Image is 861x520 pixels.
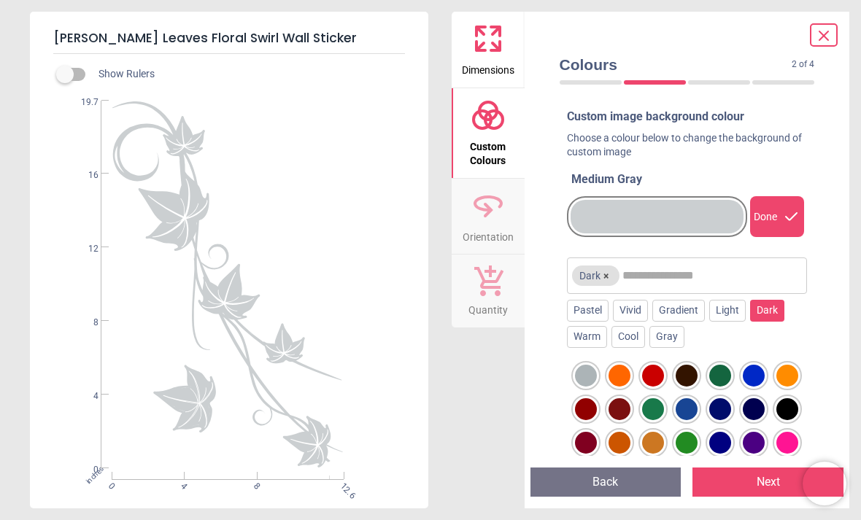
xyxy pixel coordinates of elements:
[709,365,731,387] div: dark green
[575,365,597,387] div: dark gray
[105,481,115,490] span: 0
[609,398,630,420] div: maroon
[792,58,814,71] span: 2 of 4
[709,432,731,454] div: Navy
[567,109,744,123] span: Custom image background colour
[601,270,612,282] button: ×
[567,326,607,348] div: Warm
[452,255,525,327] button: Quantity
[776,398,798,420] div: black
[65,66,428,83] div: Show Rulers
[743,398,765,420] div: navy
[709,300,746,322] div: Light
[71,243,99,255] span: 12
[575,432,597,454] div: Burgundy
[611,326,645,348] div: Cool
[676,398,698,420] div: navy blue
[468,296,508,318] span: Quantity
[642,398,664,420] div: forest green
[676,432,698,454] div: Forest Green
[452,179,525,255] button: Orientation
[572,265,619,286] span: Dark
[750,300,784,322] div: Dark
[567,300,609,322] div: Pastel
[692,467,843,497] button: Next
[250,481,260,490] span: 8
[609,365,630,387] div: dark orange
[452,88,525,178] button: Custom Colours
[652,300,705,322] div: Gradient
[71,317,99,329] span: 8
[178,481,188,490] span: 4
[71,96,99,109] span: 19.7
[575,398,597,420] div: deep red
[71,390,99,403] span: 4
[642,432,664,454] div: Yellow Ochre
[453,133,523,168] span: Custom Colours
[71,464,99,476] span: 0
[613,300,648,322] div: Vivid
[462,56,514,78] span: Dimensions
[743,365,765,387] div: dark blue
[750,196,804,237] div: Done
[649,326,684,348] div: Gray
[609,432,630,454] div: Burnt Orange
[560,54,792,75] span: Colours
[743,432,765,454] div: Deep Purple
[337,481,347,490] span: 12.6
[776,432,798,454] div: Deep Pink
[71,169,99,182] span: 16
[709,398,731,420] div: midnight blue
[676,365,698,387] div: dark brown
[452,12,525,88] button: Dimensions
[53,23,405,54] h5: [PERSON_NAME] Leaves Floral Swirl Wall Sticker
[530,467,682,497] button: Back
[463,223,514,245] span: Orientation
[571,171,808,187] div: Medium Gray
[803,462,846,505] iframe: Brevo live chat
[567,131,808,166] div: Choose a colour below to change the background of custom image
[776,365,798,387] div: Dark Orange
[642,365,664,387] div: dark red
